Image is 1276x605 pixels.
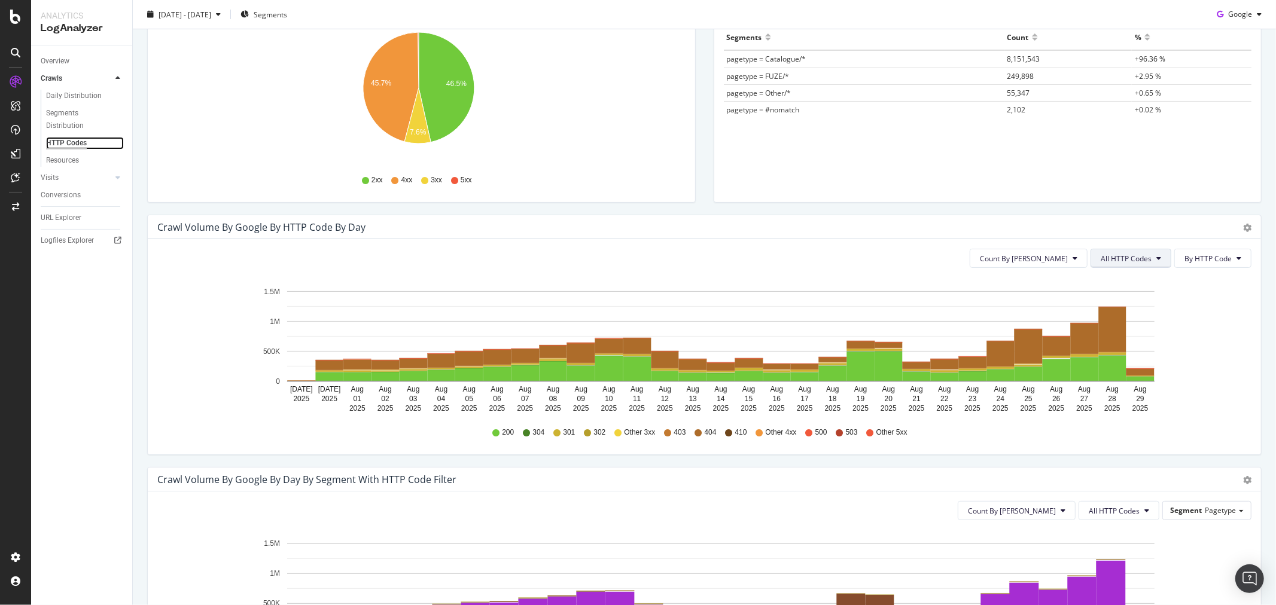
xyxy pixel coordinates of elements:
text: 2025 [852,404,869,412]
text: 2025 [937,404,953,412]
span: All HTTP Codes [1101,253,1152,264]
span: +0.02 % [1135,105,1161,115]
text: 03 [409,395,418,403]
text: Aug [714,385,727,393]
text: 2025 [377,404,394,412]
text: Aug [938,385,951,393]
button: Google [1212,5,1266,24]
span: Segments [254,9,287,19]
span: Google [1228,9,1252,19]
text: 25 [1024,395,1033,403]
span: pagetype = Other/* [727,88,791,98]
button: Segments [236,5,292,24]
div: % [1135,27,1141,47]
text: Aug [435,385,447,393]
text: Aug [742,385,755,393]
span: Count By Day [968,506,1056,516]
span: pagetype = Catalogue/* [727,54,806,64]
a: Overview [41,55,124,68]
text: 21 [913,395,921,403]
div: Segments Distribution [46,107,112,132]
text: 2025 [321,395,337,403]
div: Logfiles Explorer [41,234,94,247]
text: 04 [437,395,446,403]
div: LogAnalyzer [41,22,123,35]
text: 2025 [349,404,366,412]
span: Other 4xx [766,427,797,438]
text: 17 [801,395,809,403]
text: Aug [1050,385,1062,393]
text: 2025 [657,404,673,412]
text: 2025 [294,395,310,403]
text: Aug [826,385,839,393]
text: 0 [276,377,280,386]
text: Aug [659,385,671,393]
span: Other 5xx [876,427,907,438]
text: 14 [717,395,725,403]
div: Crawls [41,72,62,85]
span: [DATE] - [DATE] [159,9,211,19]
span: 3xx [431,175,442,185]
text: 2025 [964,404,980,412]
span: 403 [674,427,686,438]
text: Aug [910,385,923,393]
text: 2025 [545,404,561,412]
div: Conversions [41,189,81,201]
text: 07 [521,395,529,403]
a: URL Explorer [41,212,124,224]
a: HTTP Codes [46,137,124,149]
text: Aug [882,385,895,393]
text: 2025 [433,404,449,412]
div: Crawl Volume by google by Day by Segment with HTTP Code Filter [157,473,456,485]
span: pagetype = FUZE/* [727,71,790,81]
text: Aug [547,385,559,393]
span: Count By Day [980,253,1068,264]
text: 2025 [909,404,925,412]
div: URL Explorer [41,212,81,224]
text: 19 [857,395,865,403]
text: 2025 [825,404,841,412]
text: Aug [575,385,587,393]
text: Aug [602,385,615,393]
div: Count [1007,27,1029,47]
span: +96.36 % [1135,54,1165,64]
text: 2025 [685,404,701,412]
text: 2025 [713,404,729,412]
button: [DATE] - [DATE] [142,5,226,24]
text: 10 [605,395,613,403]
text: 18 [829,395,837,403]
text: 2025 [992,404,1009,412]
span: 301 [563,427,575,438]
text: 2025 [1132,404,1149,412]
div: Overview [41,55,69,68]
text: Aug [1078,385,1091,393]
svg: A chart. [157,25,680,164]
text: Aug [994,385,1007,393]
text: 08 [549,395,558,403]
text: Aug [1022,385,1034,393]
span: +2.95 % [1135,71,1161,81]
a: Conversions [41,189,124,201]
text: 2025 [797,404,813,412]
span: All HTTP Codes [1089,506,1140,516]
text: 2025 [1049,404,1065,412]
span: 304 [532,427,544,438]
button: By HTTP Code [1174,249,1251,268]
text: 29 [1136,395,1144,403]
text: Aug [1106,385,1119,393]
text: 05 [465,395,474,403]
text: Aug [379,385,391,393]
text: Aug [351,385,364,393]
text: 06 [493,395,501,403]
div: Crawl Volume by google by HTTP Code by Day [157,221,366,233]
span: Segment [1170,505,1202,515]
text: Aug [687,385,699,393]
span: Pagetype [1205,505,1236,515]
text: 2025 [461,404,477,412]
svg: A chart. [157,277,1241,416]
text: 02 [381,395,389,403]
text: Aug [799,385,811,393]
text: 2025 [629,404,645,412]
a: Resources [46,154,124,167]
